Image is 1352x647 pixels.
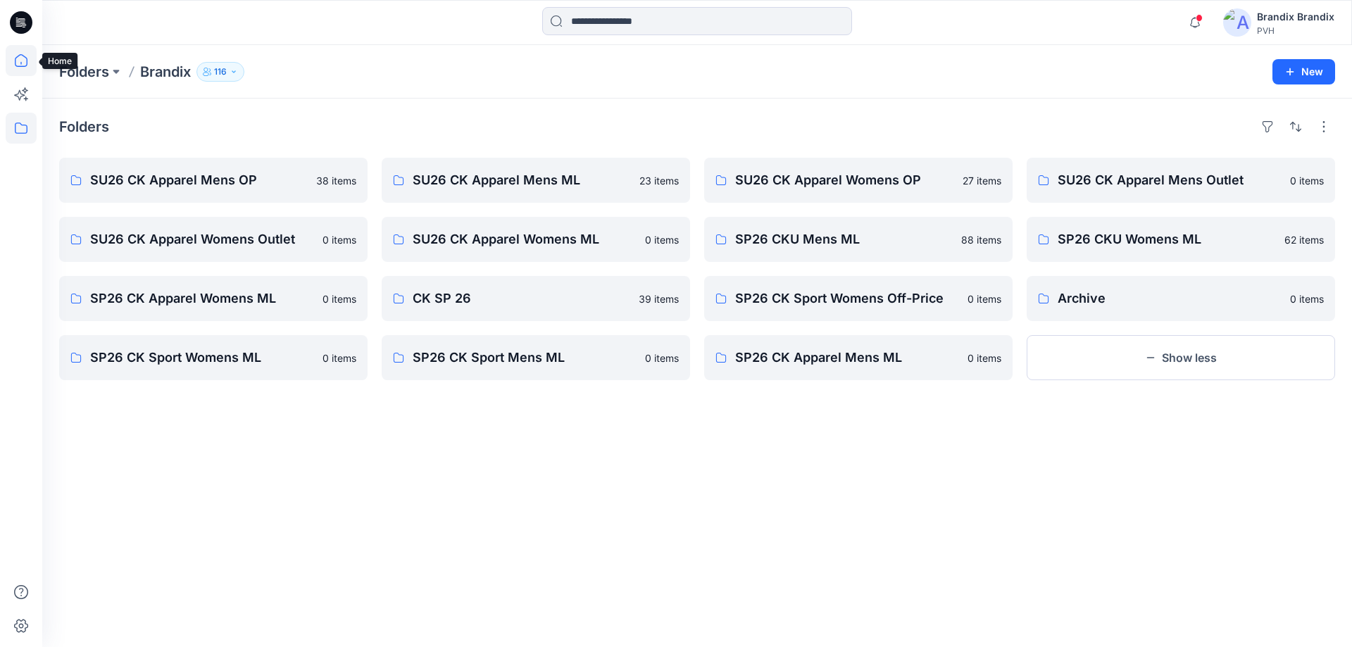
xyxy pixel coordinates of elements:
[413,289,630,308] p: CK SP 26
[1257,8,1334,25] div: Brandix Brandix
[1027,217,1335,262] a: SP26 CKU Womens ML62 items
[1272,59,1335,84] button: New
[323,232,356,247] p: 0 items
[735,348,959,368] p: SP26 CK Apparel Mens ML
[735,170,954,190] p: SU26 CK Apparel Womens OP
[59,276,368,321] a: SP26 CK Apparel Womens ML0 items
[323,351,356,365] p: 0 items
[1290,173,1324,188] p: 0 items
[1223,8,1251,37] img: avatar
[196,62,244,82] button: 116
[382,158,690,203] a: SU26 CK Apparel Mens ML23 items
[323,291,356,306] p: 0 items
[1058,289,1282,308] p: Archive
[382,335,690,380] a: SP26 CK Sport Mens ML0 items
[963,173,1001,188] p: 27 items
[961,232,1001,247] p: 88 items
[1027,335,1335,380] button: Show less
[413,348,637,368] p: SP26 CK Sport Mens ML
[59,62,109,82] a: Folders
[413,230,637,249] p: SU26 CK Apparel Womens ML
[59,335,368,380] a: SP26 CK Sport Womens ML0 items
[645,232,679,247] p: 0 items
[639,173,679,188] p: 23 items
[1284,232,1324,247] p: 62 items
[413,170,631,190] p: SU26 CK Apparel Mens ML
[382,276,690,321] a: CK SP 2639 items
[735,230,953,249] p: SP26 CKU Mens ML
[140,62,191,82] p: Brandix
[735,289,959,308] p: SP26 CK Sport Womens Off-Price
[214,64,227,80] p: 116
[59,118,109,135] h4: Folders
[90,348,314,368] p: SP26 CK Sport Womens ML
[639,291,679,306] p: 39 items
[382,217,690,262] a: SU26 CK Apparel Womens ML0 items
[704,335,1013,380] a: SP26 CK Apparel Mens ML0 items
[1290,291,1324,306] p: 0 items
[1257,25,1334,36] div: PVH
[316,173,356,188] p: 38 items
[90,230,314,249] p: SU26 CK Apparel Womens Outlet
[1058,170,1282,190] p: SU26 CK Apparel Mens Outlet
[1027,158,1335,203] a: SU26 CK Apparel Mens Outlet0 items
[59,158,368,203] a: SU26 CK Apparel Mens OP38 items
[90,289,314,308] p: SP26 CK Apparel Womens ML
[1027,276,1335,321] a: Archive0 items
[90,170,308,190] p: SU26 CK Apparel Mens OP
[968,351,1001,365] p: 0 items
[968,291,1001,306] p: 0 items
[704,276,1013,321] a: SP26 CK Sport Womens Off-Price0 items
[1058,230,1276,249] p: SP26 CKU Womens ML
[704,217,1013,262] a: SP26 CKU Mens ML88 items
[704,158,1013,203] a: SU26 CK Apparel Womens OP27 items
[59,217,368,262] a: SU26 CK Apparel Womens Outlet0 items
[645,351,679,365] p: 0 items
